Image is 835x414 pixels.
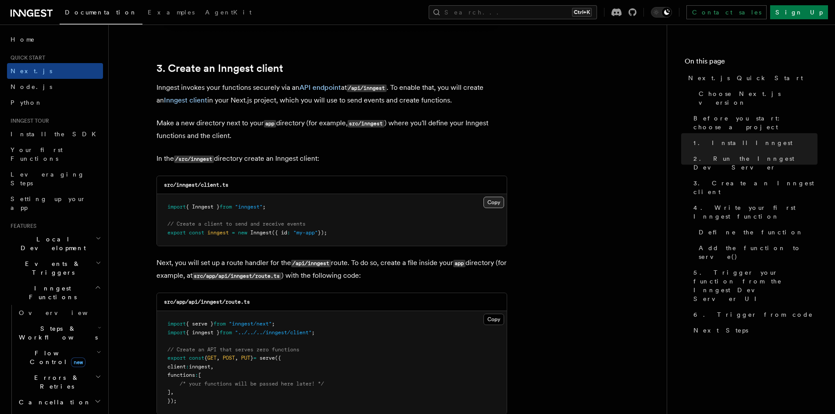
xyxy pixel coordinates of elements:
[693,310,813,319] span: 6. Trigger from code
[693,203,817,221] span: 4. Write your first Inngest function
[207,230,229,236] span: inngest
[186,329,220,336] span: { inngest }
[7,126,103,142] a: Install the SDK
[167,372,195,378] span: functions
[699,89,817,107] span: Choose Next.js version
[259,355,275,361] span: serve
[263,204,266,210] span: ;
[235,329,312,336] span: "../../../inngest/client"
[15,345,103,370] button: Flow Controlnew
[264,120,276,127] code: app
[347,85,387,92] code: /api/inngest
[167,204,186,210] span: import
[15,321,103,345] button: Steps & Workflows
[15,349,96,366] span: Flow Control
[167,221,306,227] span: // Create a client to send and receive events
[250,355,253,361] span: }
[7,259,96,277] span: Events & Triggers
[272,321,275,327] span: ;
[695,240,817,265] a: Add the function to serve()
[483,197,504,208] button: Copy
[220,204,232,210] span: from
[164,182,228,188] code: src/inngest/client.ts
[690,200,817,224] a: 4. Write your first Inngest function
[7,284,95,301] span: Inngest Functions
[7,95,103,110] a: Python
[235,355,238,361] span: ,
[167,321,186,327] span: import
[312,329,315,336] span: ;
[690,322,817,338] a: Next Steps
[207,355,217,361] span: GET
[167,230,186,236] span: export
[186,364,189,370] span: :
[11,99,43,106] span: Python
[7,166,103,191] a: Leveraging Steps
[693,114,817,131] span: Before you start: choose a project
[11,146,63,162] span: Your first Functions
[241,355,250,361] span: PUT
[156,81,507,106] p: Inngest invokes your functions securely via an at . To enable that, you will create an in your Ne...
[688,74,803,82] span: Next.js Quick Start
[235,204,263,210] span: "inngest"
[293,230,318,236] span: "my-app"
[142,3,200,24] a: Examples
[210,364,213,370] span: ,
[7,223,36,230] span: Features
[7,63,103,79] a: Next.js
[15,370,103,394] button: Errors & Retries
[192,272,281,280] code: src/app/api/inngest/route.ts
[11,195,86,211] span: Setting up your app
[483,314,504,325] button: Copy
[232,230,235,236] span: =
[453,260,465,267] code: app
[156,257,507,282] p: Next, you will set up a route handler for the route. To do so, create a file inside your director...
[11,35,35,44] span: Home
[238,230,247,236] span: new
[690,265,817,307] a: 5. Trigger your function from the Inngest Dev Server UI
[291,260,331,267] code: /api/inngest
[318,230,327,236] span: });
[685,56,817,70] h4: On this page
[200,3,257,24] a: AgentKit
[198,372,201,378] span: [
[429,5,597,19] button: Search...Ctrl+K
[11,171,85,187] span: Leveraging Steps
[15,394,103,410] button: Cancellation
[164,96,207,104] a: Inngest client
[287,230,290,236] span: :
[167,329,186,336] span: import
[220,329,232,336] span: from
[770,5,828,19] a: Sign Up
[7,54,45,61] span: Quick start
[174,156,214,163] code: /src/inngest
[690,135,817,151] a: 1. Install Inngest
[7,142,103,166] a: Your first Functions
[572,8,592,17] kbd: Ctrl+K
[693,268,817,303] span: 5. Trigger your function from the Inngest Dev Server UI
[156,152,507,165] p: In the directory create an Inngest client:
[690,175,817,200] a: 3. Create an Inngest client
[189,230,204,236] span: const
[275,355,281,361] span: ({
[7,117,49,124] span: Inngest tour
[651,7,672,18] button: Toggle dark mode
[167,347,299,353] span: // Create an API that serves zero functions
[690,151,817,175] a: 2. Run the Inngest Dev Server
[7,191,103,216] a: Setting up your app
[148,9,195,16] span: Examples
[348,120,384,127] code: src/inngest
[213,321,226,327] span: from
[71,357,85,367] span: new
[15,398,91,407] span: Cancellation
[686,5,767,19] a: Contact sales
[699,228,803,237] span: Define the function
[164,299,250,305] code: src/app/api/inngest/route.ts
[167,364,186,370] span: client
[189,364,210,370] span: inngest
[272,230,287,236] span: ({ id
[299,83,341,92] a: API endpoint
[229,321,272,327] span: "inngest/next"
[7,79,103,95] a: Node.js
[167,355,186,361] span: export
